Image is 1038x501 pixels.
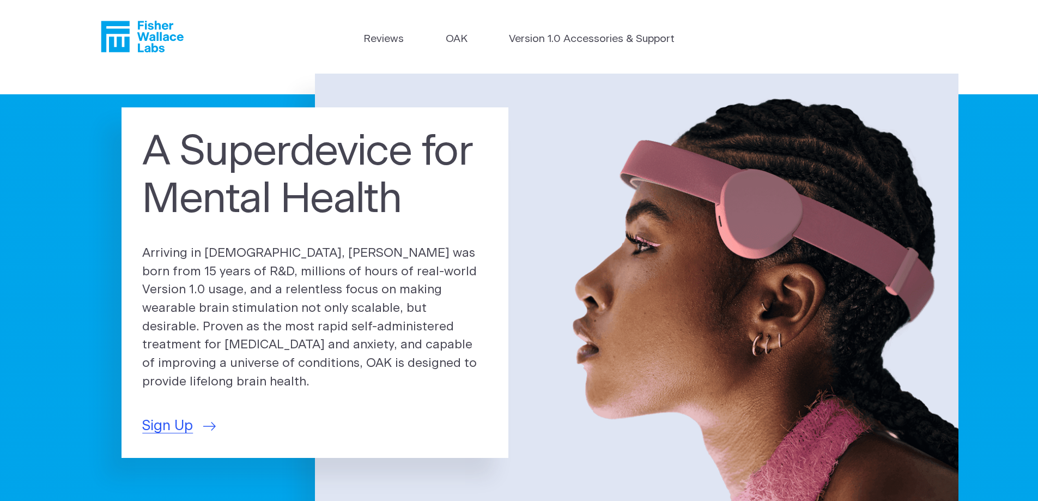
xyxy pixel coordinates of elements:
h1: A Superdevice for Mental Health [142,129,488,225]
p: Arriving in [DEMOGRAPHIC_DATA], [PERSON_NAME] was born from 15 years of R&D, millions of hours of... [142,244,488,391]
a: Version 1.0 Accessories & Support [509,32,675,47]
a: Sign Up [142,415,216,437]
a: Reviews [363,32,404,47]
a: OAK [446,32,468,47]
span: Sign Up [142,415,193,437]
a: Fisher Wallace [101,21,184,52]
